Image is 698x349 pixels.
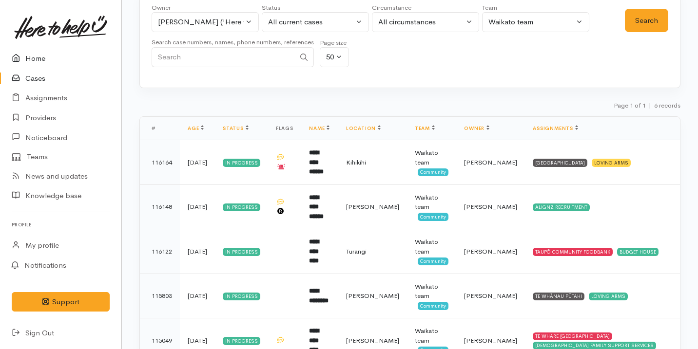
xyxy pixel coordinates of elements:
span: [PERSON_NAME] [346,336,399,345]
span: [PERSON_NAME] [464,202,517,211]
a: Assignments [533,125,578,131]
span: [PERSON_NAME] [346,202,399,211]
div: LOVING ARMS [589,293,628,300]
span: Community [418,302,448,310]
div: [GEOGRAPHIC_DATA] [533,159,587,166]
span: Turangi [346,247,367,256]
div: Page size [320,38,349,48]
div: Circumstance [372,3,479,13]
div: 50 [326,52,334,63]
button: Waikato team [482,12,589,32]
div: BUDGET HOUSE [617,248,659,256]
a: Age [188,125,204,131]
div: Owner [152,3,259,13]
a: Status [223,125,249,131]
div: Waikato team [488,17,574,28]
span: [PERSON_NAME] [464,292,517,300]
td: 116164 [140,140,180,185]
input: Search [152,47,295,67]
div: Waikato team [415,193,448,212]
div: TE WHARE [GEOGRAPHIC_DATA] [533,332,612,340]
span: [PERSON_NAME] [464,247,517,256]
a: Name [309,125,330,131]
span: [PERSON_NAME] [464,336,517,345]
div: Waikato team [415,282,448,301]
td: 116148 [140,184,180,229]
div: In progress [223,248,260,256]
small: Page 1 of 1 6 records [614,101,680,110]
a: Owner [464,125,489,131]
button: Search [625,9,668,33]
button: All circumstances [372,12,479,32]
span: Kihikihi [346,158,366,166]
button: Support [12,292,110,312]
td: [DATE] [180,184,215,229]
td: [DATE] [180,229,215,274]
div: [PERSON_NAME] ('Here to help u') [158,17,244,28]
div: Waikato team [415,326,448,345]
div: Waikato team [415,237,448,256]
div: Waikato team [415,148,448,167]
div: In progress [223,337,260,345]
a: Team [415,125,435,131]
div: In progress [223,203,260,211]
span: Community [418,213,448,220]
div: TAUPŌ COMMUNITY FOODBANK [533,248,613,256]
div: ALIGNZ RECRUITMENT [533,203,590,211]
button: 50 [320,47,349,67]
button: All current cases [262,12,369,32]
h6: Profile [12,218,110,231]
small: Search case numbers, names, phone numbers, references [152,38,314,46]
td: 115803 [140,274,180,318]
td: [DATE] [180,274,215,318]
div: LOVING ARMS [592,159,631,166]
span: Community [418,257,448,265]
span: Community [418,168,448,176]
div: In progress [223,159,260,166]
a: Location [346,125,381,131]
div: Status [262,3,369,13]
div: In progress [223,293,260,300]
span: [PERSON_NAME] [464,158,517,166]
th: # [140,117,180,140]
button: Priyanka Duggal ('Here to help u') [152,12,259,32]
div: All circumstances [378,17,464,28]
div: Team [482,3,589,13]
th: Flags [268,117,301,140]
div: TE WHĀNAU PŪTAHI [533,293,584,300]
td: 116122 [140,229,180,274]
span: [PERSON_NAME] [346,292,399,300]
div: All current cases [268,17,354,28]
span: | [649,101,651,110]
td: [DATE] [180,140,215,185]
